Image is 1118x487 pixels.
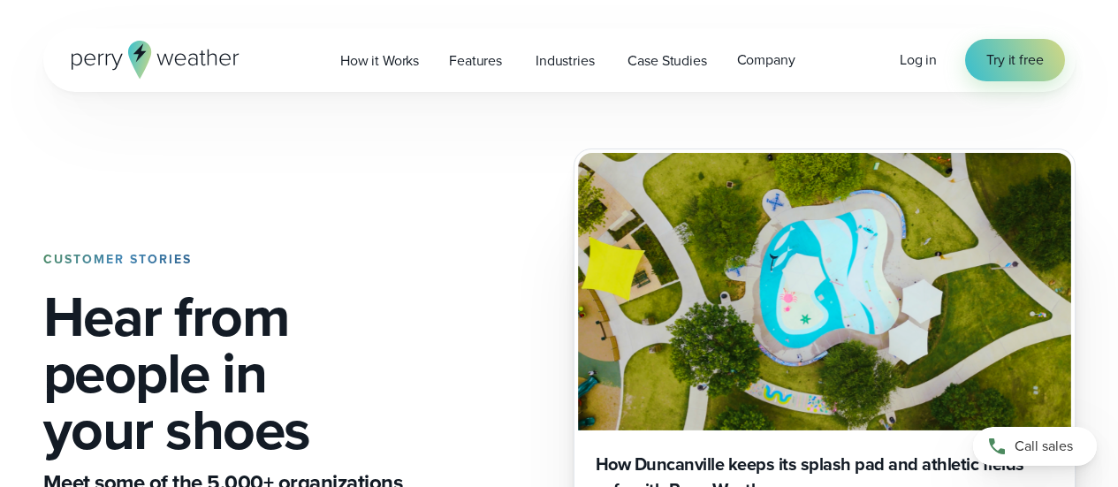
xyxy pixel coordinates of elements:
[536,50,594,72] span: Industries
[737,49,795,71] span: Company
[340,50,419,72] span: How it Works
[900,49,937,70] span: Log in
[973,427,1097,466] a: Call sales
[43,288,457,458] h1: Hear from people in your shoes
[449,50,502,72] span: Features
[325,42,434,79] a: How it Works
[986,49,1043,71] span: Try it free
[900,49,937,71] a: Log in
[612,42,721,79] a: Case Studies
[627,50,706,72] span: Case Studies
[1015,436,1073,457] span: Call sales
[965,39,1064,81] a: Try it free
[578,153,1071,430] img: Duncanville Splash Pad
[43,250,192,269] strong: CUSTOMER STORIES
